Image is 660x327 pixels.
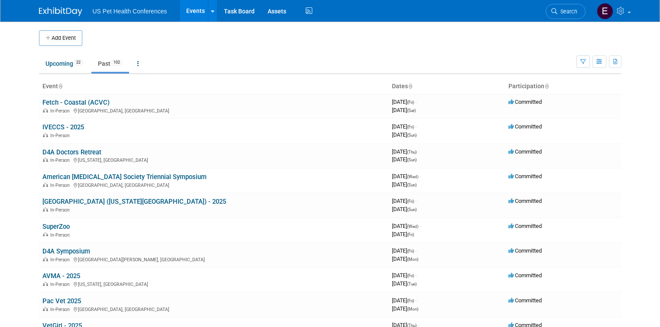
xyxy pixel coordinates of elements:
[508,99,542,105] span: Committed
[407,133,417,138] span: (Sun)
[407,257,418,262] span: (Mon)
[50,157,72,163] span: In-Person
[415,272,417,279] span: -
[42,99,110,106] a: Fetch - Coastal (ACVC)
[420,173,421,180] span: -
[43,307,48,311] img: In-Person Event
[392,297,417,304] span: [DATE]
[508,297,542,304] span: Committed
[42,280,385,287] div: [US_STATE], [GEOGRAPHIC_DATA]
[392,272,417,279] span: [DATE]
[508,173,542,180] span: Committed
[508,198,542,204] span: Committed
[505,79,621,94] th: Participation
[42,198,226,205] a: [GEOGRAPHIC_DATA] ([US_STATE][GEOGRAPHIC_DATA]) - 2025
[43,282,48,286] img: In-Person Event
[43,207,48,212] img: In-Person Event
[91,55,129,72] a: Past102
[407,100,414,105] span: (Fri)
[415,247,417,254] span: -
[392,223,421,229] span: [DATE]
[93,8,167,15] span: US Pet Health Conferences
[50,183,72,188] span: In-Person
[39,55,90,72] a: Upcoming22
[392,156,417,163] span: [DATE]
[557,8,577,15] span: Search
[39,30,82,46] button: Add Event
[50,232,72,238] span: In-Person
[408,83,412,90] a: Sort by Start Date
[50,108,72,114] span: In-Person
[74,59,83,66] span: 22
[392,198,417,204] span: [DATE]
[407,150,417,154] span: (Thu)
[392,107,416,113] span: [DATE]
[50,257,72,263] span: In-Person
[42,223,70,231] a: SuperZoo
[392,181,417,188] span: [DATE]
[392,231,414,237] span: [DATE]
[42,156,385,163] div: [US_STATE], [GEOGRAPHIC_DATA]
[392,173,421,180] span: [DATE]
[42,247,90,255] a: D4A Symposium
[407,224,418,229] span: (Wed)
[508,272,542,279] span: Committed
[50,207,72,213] span: In-Person
[407,282,417,286] span: (Tue)
[392,131,417,138] span: [DATE]
[39,79,388,94] th: Event
[407,232,414,237] span: (Fri)
[415,297,417,304] span: -
[43,183,48,187] img: In-Person Event
[407,249,414,253] span: (Fri)
[42,297,81,305] a: Pac Vet 2025
[50,282,72,287] span: In-Person
[407,298,414,303] span: (Fri)
[392,206,417,212] span: [DATE]
[42,181,385,188] div: [GEOGRAPHIC_DATA], [GEOGRAPHIC_DATA]
[392,148,419,155] span: [DATE]
[508,148,542,155] span: Committed
[43,257,48,261] img: In-Person Event
[392,99,417,105] span: [DATE]
[42,272,80,280] a: AVMA - 2025
[415,123,417,130] span: -
[388,79,505,94] th: Dates
[407,157,417,162] span: (Sun)
[392,256,418,262] span: [DATE]
[508,223,542,229] span: Committed
[43,108,48,112] img: In-Person Event
[42,305,385,312] div: [GEOGRAPHIC_DATA], [GEOGRAPHIC_DATA]
[50,307,72,312] span: In-Person
[544,83,549,90] a: Sort by Participation Type
[392,123,417,130] span: [DATE]
[43,133,48,137] img: In-Person Event
[392,280,417,287] span: [DATE]
[42,148,101,156] a: D4A Doctors Retreat
[407,307,418,311] span: (Mon)
[415,99,417,105] span: -
[407,183,417,187] span: (Sun)
[407,199,414,204] span: (Fri)
[43,157,48,162] img: In-Person Event
[415,198,417,204] span: -
[407,207,417,212] span: (Sun)
[407,273,414,278] span: (Fri)
[407,174,418,179] span: (Wed)
[546,4,586,19] a: Search
[58,83,62,90] a: Sort by Event Name
[420,223,421,229] span: -
[42,107,385,114] div: [GEOGRAPHIC_DATA], [GEOGRAPHIC_DATA]
[43,232,48,237] img: In-Person Event
[42,173,207,181] a: American [MEDICAL_DATA] Society Triennial Symposium
[42,256,385,263] div: [GEOGRAPHIC_DATA][PERSON_NAME], [GEOGRAPHIC_DATA]
[39,7,82,16] img: ExhibitDay
[508,247,542,254] span: Committed
[418,148,419,155] span: -
[508,123,542,130] span: Committed
[392,305,418,312] span: [DATE]
[392,247,417,254] span: [DATE]
[42,123,84,131] a: IVECCS - 2025
[407,108,416,113] span: (Sat)
[407,125,414,129] span: (Fri)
